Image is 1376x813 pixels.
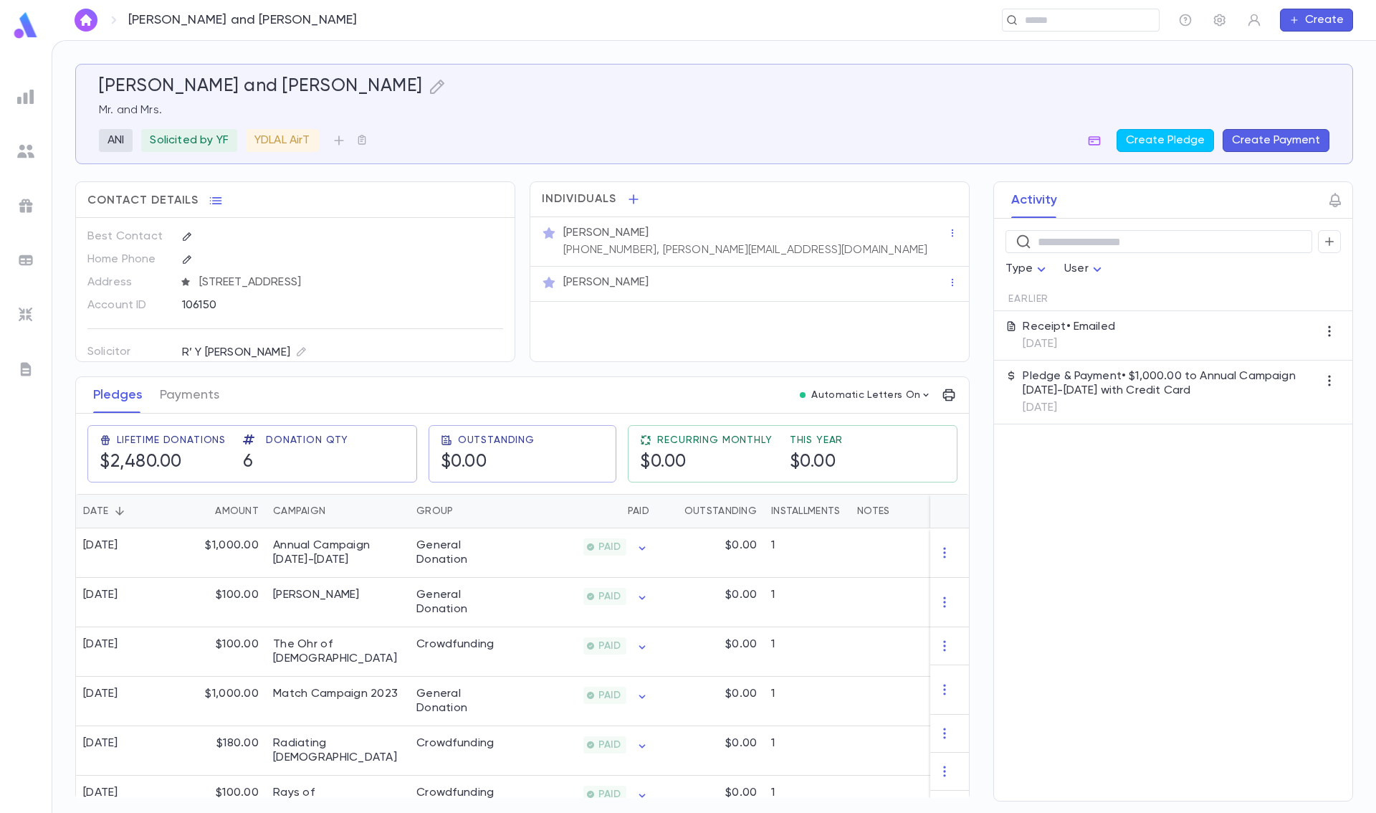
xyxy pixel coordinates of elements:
[99,129,133,152] div: ANI
[593,640,626,652] span: PAID
[243,452,254,473] h5: 6
[117,434,226,446] span: Lifetime Donations
[1023,320,1115,334] p: Receipt • Emailed
[542,192,616,206] span: Individuals
[441,452,487,473] h5: $0.00
[1011,182,1057,218] button: Activity
[160,377,219,413] button: Payments
[764,528,850,578] div: 1
[1023,369,1318,398] p: Pledge & Payment • $1,000.00 to Annual Campaign [DATE]-[DATE] with Credit Card
[628,494,649,528] div: Paid
[273,494,325,528] div: Campaign
[173,578,266,627] div: $100.00
[1223,129,1329,152] button: Create Payment
[656,494,764,528] div: Outstanding
[273,538,402,567] div: Annual Campaign 2024-2025
[563,226,649,240] p: [PERSON_NAME]
[640,452,687,473] h5: $0.00
[215,494,259,528] div: Amount
[87,194,199,208] span: Contact Details
[182,294,432,315] div: 106150
[416,588,510,617] div: General Donation
[563,243,927,257] p: [PHONE_NUMBER], [PERSON_NAME][EMAIL_ADDRESS][DOMAIN_NAME]
[273,687,398,701] div: Match Campaign 2023
[1005,263,1033,275] span: Type
[764,627,850,677] div: 1
[771,494,840,528] div: Installments
[99,103,1329,118] p: Mr. and Mrs.
[128,12,358,28] p: [PERSON_NAME] and [PERSON_NAME]
[657,434,772,446] span: Recurring Monthly
[93,377,143,413] button: Pledges
[794,385,937,405] button: Automatic Letters On
[173,494,266,528] div: Amount
[108,500,131,523] button: Sort
[17,306,34,323] img: imports_grey.530a8a0e642e233f2baf0ef88e8c9fcb.svg
[1008,293,1048,305] span: Earlier
[416,538,510,567] div: General Donation
[107,133,124,148] p: ANI
[416,736,494,751] div: Crowdfunding
[1064,263,1089,275] span: User
[416,786,494,800] div: Crowdfunding
[182,343,307,361] div: R’ Y [PERSON_NAME]
[87,294,170,317] p: Account ID
[764,578,850,627] div: 1
[17,361,34,378] img: letters_grey.7941b92b52307dd3b8a917253454ce1c.svg
[254,133,310,148] p: YDLAL AirT
[193,275,505,290] span: [STREET_ADDRESS]
[725,786,757,800] p: $0.00
[83,786,118,800] div: [DATE]
[173,726,266,776] div: $180.00
[790,434,844,446] span: This Year
[725,736,757,751] p: $0.00
[266,494,409,528] div: Campaign
[593,541,626,553] span: PAID
[273,736,402,765] div: Radiating Torah
[99,76,423,98] h5: [PERSON_NAME] and [PERSON_NAME]
[100,452,182,473] h5: $2,480.00
[83,637,118,652] div: [DATE]
[725,538,757,553] p: $0.00
[87,341,170,363] p: Solicitor
[87,248,170,271] p: Home Phone
[273,637,402,666] div: The Ohr of Torah
[173,627,266,677] div: $100.00
[764,726,850,776] div: 1
[684,494,757,528] div: Outstanding
[77,14,95,26] img: home_white.a664292cf8c1dea59945f0da9f25487c.svg
[416,637,494,652] div: Crowdfunding
[173,677,266,726] div: $1,000.00
[409,494,517,528] div: Group
[273,588,360,602] div: Aliya LaTorah
[1023,337,1115,351] p: [DATE]
[11,11,40,39] img: logo
[725,588,757,602] p: $0.00
[850,494,1029,528] div: Notes
[266,434,348,446] span: Donation Qty
[517,494,656,528] div: Paid
[17,252,34,269] img: batches_grey.339ca447c9d9533ef1741baa751efc33.svg
[87,225,170,248] p: Best Contact
[725,687,757,701] p: $0.00
[458,434,535,446] span: Outstanding
[83,736,118,751] div: [DATE]
[83,494,108,528] div: Date
[725,637,757,652] p: $0.00
[17,88,34,105] img: reports_grey.c525e4749d1bce6a11f5fe2a8de1b229.svg
[593,690,626,701] span: PAID
[1005,255,1050,283] div: Type
[17,197,34,214] img: campaigns_grey.99e729a5f7ee94e3726e6486bddda8f1.svg
[17,143,34,160] img: students_grey.60c7aba0da46da39d6d829b817ac14fc.svg
[764,494,850,528] div: Installments
[1280,9,1353,32] button: Create
[593,739,626,751] span: PAID
[150,133,228,148] p: Solicited by YF
[87,271,170,294] p: Address
[246,129,319,152] div: YDLAL AirT
[416,494,453,528] div: Group
[563,275,649,290] p: [PERSON_NAME]
[416,687,510,715] div: General Donation
[83,588,118,602] div: [DATE]
[811,389,920,401] p: Automatic Letters On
